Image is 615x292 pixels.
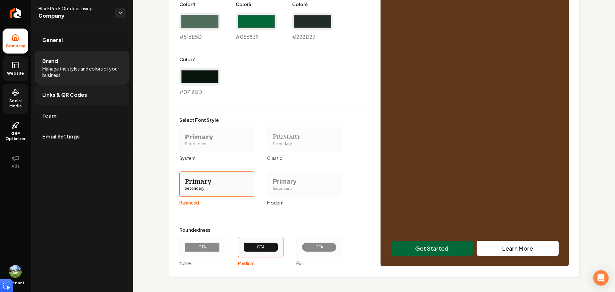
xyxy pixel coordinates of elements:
[593,270,609,286] div: Open Intercom Messenger
[267,199,342,206] div: Modern
[179,117,342,123] label: Select Font Style
[185,186,249,191] div: Secondary
[185,132,249,141] div: Primary
[179,13,220,41] div: #516E5D
[267,155,342,161] div: Classic
[249,245,273,250] div: CTA
[35,126,129,147] a: Email Settings
[42,112,57,120] span: Team
[35,85,129,105] a: Links & QR Codes
[273,186,337,191] div: Secondary
[38,5,110,12] span: BlackRock Outdoor Living
[236,13,277,41] div: #056839
[7,280,24,286] span: Account
[9,265,22,278] img: Alex Kaiteris
[42,65,122,78] span: Manage the styles and colors of your business.
[179,68,220,96] div: #07160D
[4,71,27,76] span: Website
[179,199,254,206] div: Balanced
[3,116,28,146] a: GBP Optimizer
[179,56,220,63] label: Color 7
[42,133,80,140] span: Email Settings
[292,1,333,7] label: Color 6
[3,56,28,81] a: Website
[3,98,28,109] span: Social Media
[296,260,342,266] div: Full
[179,155,254,161] div: System
[3,149,28,174] button: Ads
[273,177,337,186] div: Primary
[307,245,331,250] div: CTA
[35,30,129,50] a: General
[292,13,333,41] div: #232D27
[9,164,22,169] span: Ads
[179,1,220,7] label: Color 4
[179,260,225,266] div: None
[273,141,337,147] div: Secondary
[179,227,342,233] label: Roundedness
[3,43,28,48] span: Company
[185,141,249,147] div: Secondary
[9,265,22,278] button: Open user button
[3,131,28,141] span: GBP Optimizer
[35,105,129,126] a: Team
[42,91,87,99] span: Links & QR Codes
[236,1,277,7] label: Color 5
[38,12,110,21] span: Company
[10,8,21,18] img: Rebolt Logo
[238,260,284,266] div: Medium
[273,132,337,141] div: Primary
[42,36,63,44] span: General
[3,84,28,114] a: Social Media
[42,57,58,65] span: Brand
[190,245,214,250] div: CTA
[185,177,249,186] div: Primary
